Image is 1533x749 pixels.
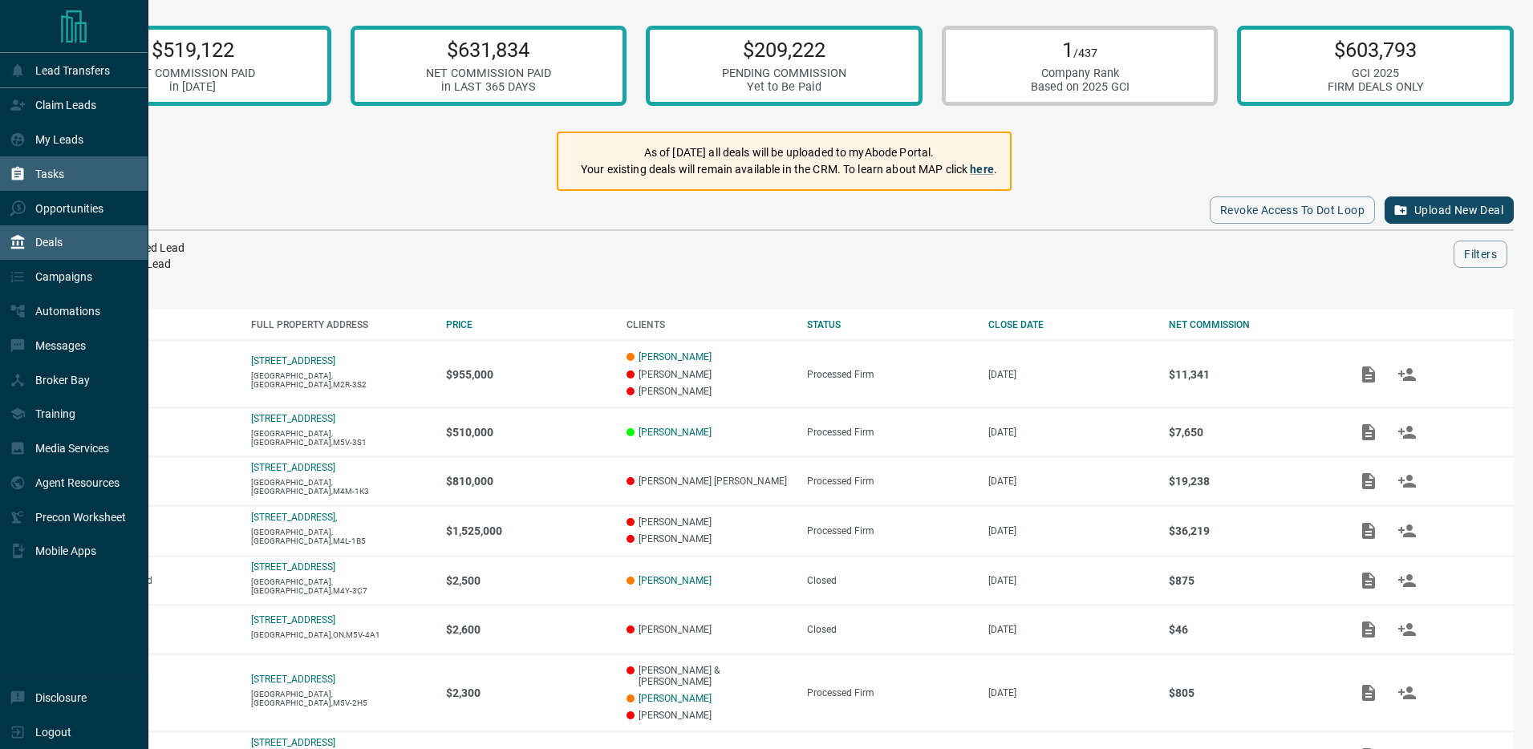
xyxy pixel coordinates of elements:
a: [STREET_ADDRESS] [251,462,335,473]
p: $46 [1169,623,1333,636]
p: Lease - Listing [71,687,235,698]
div: Closed [807,624,971,635]
p: $209,222 [722,38,846,62]
p: $805 [1169,686,1333,699]
a: [PERSON_NAME] [639,351,712,362]
div: Based on 2025 GCI [1031,80,1129,94]
p: As of [DATE] all deals will be uploaded to myAbode Portal. [581,144,997,161]
div: Processed Firm [807,427,971,438]
p: Purchase - Co-Op [71,476,235,487]
button: Filters [1454,241,1507,268]
p: Your existing deals will remain available in the CRM. To learn about MAP click . [581,161,997,178]
p: [GEOGRAPHIC_DATA],ON,M5V-4A1 [251,630,430,639]
div: FIRM DEALS ONLY [1328,80,1424,94]
a: [STREET_ADDRESS] [251,355,335,366]
div: in LAST 365 DAYS [426,80,551,94]
span: /437 [1073,47,1097,60]
p: [PERSON_NAME] [627,386,791,397]
div: Processed Firm [807,687,971,698]
span: Match Clients [1388,475,1426,486]
p: $603,793 [1328,38,1424,62]
p: [PERSON_NAME] [627,533,791,545]
p: Lease - Double End [71,575,235,586]
p: [PERSON_NAME] [627,369,791,380]
p: $2,300 [446,686,610,699]
a: [PERSON_NAME] [639,575,712,586]
p: $631,834 [426,38,551,62]
span: Match Clients [1388,623,1426,634]
p: [GEOGRAPHIC_DATA],[GEOGRAPHIC_DATA],M2R-3S2 [251,371,430,389]
span: Match Clients [1388,574,1426,585]
p: [DATE] [988,476,1153,487]
p: $510,000 [446,426,610,439]
div: Closed [807,575,971,586]
span: Add / View Documents [1349,686,1388,698]
p: $2,500 [446,574,610,587]
span: Match Clients [1388,524,1426,536]
p: $2,600 [446,623,610,636]
p: [GEOGRAPHIC_DATA],[GEOGRAPHIC_DATA],M4M-1K3 [251,478,430,496]
a: [PERSON_NAME] [639,427,712,438]
span: Add / View Documents [1349,368,1388,379]
a: [STREET_ADDRESS] [251,614,335,626]
div: GCI 2025 [1328,67,1424,80]
p: 1 [1031,38,1129,62]
div: PENDING COMMISSION [722,67,846,80]
a: [PERSON_NAME] [639,693,712,704]
p: $875 [1169,574,1333,587]
p: [PERSON_NAME] [627,516,791,528]
div: NET COMMISSION PAID [130,67,255,80]
div: NET COMMISSION [1169,319,1333,330]
button: Upload New Deal [1385,196,1514,224]
span: Add / View Documents [1349,623,1388,634]
div: PRICE [446,319,610,330]
p: Purchase - Co-Op [71,427,235,438]
div: FULL PROPERTY ADDRESS [251,319,430,330]
p: $519,122 [130,38,255,62]
p: $19,238 [1169,475,1333,488]
p: [DATE] [988,687,1153,698]
a: [STREET_ADDRESS], [251,512,337,523]
div: in [DATE] [130,80,255,94]
p: [DATE] [988,575,1153,586]
a: [STREET_ADDRESS] [251,737,335,748]
a: [STREET_ADDRESS] [251,413,335,424]
p: [PERSON_NAME] & [PERSON_NAME] [627,665,791,687]
p: $955,000 [446,368,610,381]
a: [STREET_ADDRESS] [251,561,335,573]
p: [PERSON_NAME] [PERSON_NAME] [627,476,791,487]
div: Processed Firm [807,525,971,536]
p: [DATE] [988,369,1153,380]
p: Lease - Co-Op [71,624,235,635]
p: $1,525,000 [446,524,610,537]
span: Add / View Documents [1349,426,1388,437]
div: DEAL TYPE [71,319,235,330]
p: [DATE] [988,624,1153,635]
p: [GEOGRAPHIC_DATA],[GEOGRAPHIC_DATA],M4L-1B5 [251,528,430,545]
p: $7,650 [1169,426,1333,439]
p: $810,000 [446,475,610,488]
div: Processed Firm [807,369,971,380]
p: [STREET_ADDRESS] [251,674,335,685]
div: NET COMMISSION PAID [426,67,551,80]
div: STATUS [807,319,971,330]
p: $11,341 [1169,368,1333,381]
p: [PERSON_NAME] [627,624,791,635]
p: Purchase - Co-Op [71,525,235,536]
p: [GEOGRAPHIC_DATA],[GEOGRAPHIC_DATA],M4Y-3C7 [251,577,430,595]
p: [GEOGRAPHIC_DATA],[GEOGRAPHIC_DATA],M5V-2H5 [251,690,430,707]
a: here [970,163,994,176]
span: Match Clients [1388,368,1426,379]
p: [GEOGRAPHIC_DATA],[GEOGRAPHIC_DATA],M5V-3S1 [251,429,430,447]
span: Match Clients [1388,686,1426,698]
span: Add / View Documents [1349,524,1388,536]
div: Company Rank [1031,67,1129,80]
div: Yet to Be Paid [722,80,846,94]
